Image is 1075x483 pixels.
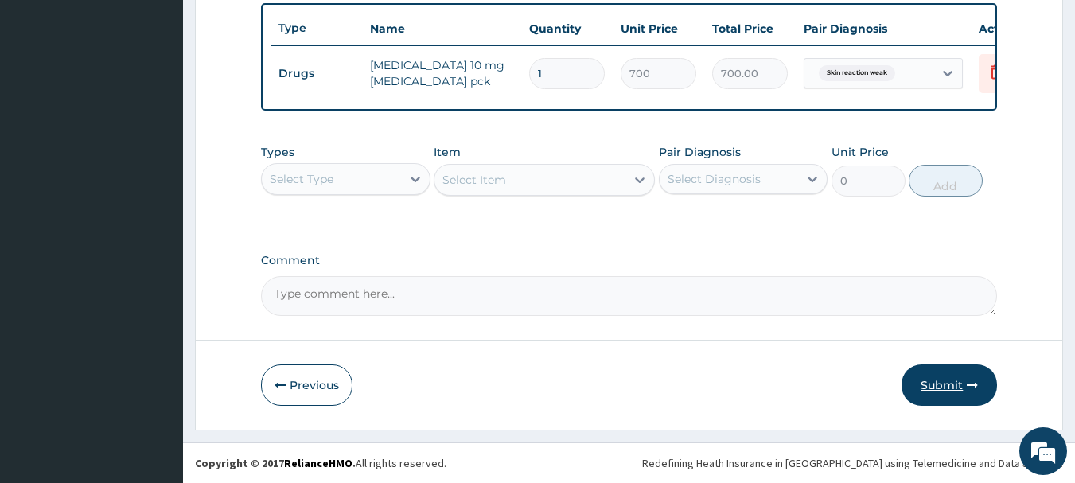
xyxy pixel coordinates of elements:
[270,171,333,187] div: Select Type
[261,254,998,267] label: Comment
[284,456,352,470] a: RelianceHMO
[819,65,895,81] span: Skin reaction weak
[271,59,362,88] td: Drugs
[8,317,303,373] textarea: Type your message and hit 'Enter'
[261,8,299,46] div: Minimize live chat window
[659,144,741,160] label: Pair Diagnosis
[642,455,1063,471] div: Redefining Heath Insurance in [GEOGRAPHIC_DATA] using Telemedicine and Data Science!
[29,80,64,119] img: d_794563401_company_1708531726252_794563401
[796,13,971,45] th: Pair Diagnosis
[668,171,761,187] div: Select Diagnosis
[971,13,1050,45] th: Actions
[261,364,352,406] button: Previous
[909,165,983,197] button: Add
[521,13,613,45] th: Quantity
[362,49,521,97] td: [MEDICAL_DATA] 10 mg [MEDICAL_DATA] pck
[195,456,356,470] strong: Copyright © 2017 .
[902,364,997,406] button: Submit
[83,89,267,110] div: Chat with us now
[271,14,362,43] th: Type
[613,13,704,45] th: Unit Price
[92,142,220,302] span: We're online!
[261,146,294,159] label: Types
[832,144,889,160] label: Unit Price
[362,13,521,45] th: Name
[704,13,796,45] th: Total Price
[434,144,461,160] label: Item
[183,442,1075,483] footer: All rights reserved.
